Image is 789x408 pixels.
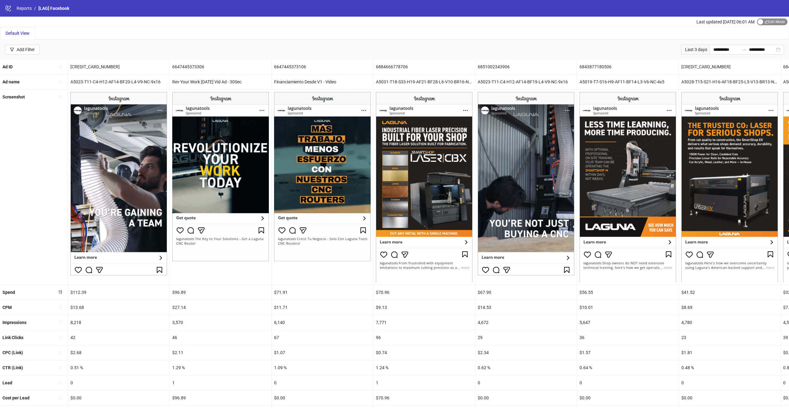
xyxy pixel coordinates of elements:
div: $112.39 [68,285,169,300]
img: Screenshot 6843877180506 [580,92,676,282]
div: $27.14 [170,300,271,315]
div: 29 [475,330,577,345]
div: $2.11 [170,345,271,360]
b: Ad name [2,79,20,84]
div: $0.00 [272,390,373,405]
div: $9.13 [373,300,475,315]
span: [LAG] Facebook [38,6,69,11]
span: sort-ascending [58,335,62,339]
div: [CREDIT_CARD_NUMBER] [679,59,780,74]
div: A5023-T11-C4-H12-AF14-BF19-L4-V9-NC-9x16 [475,74,577,89]
div: 7,771 [373,315,475,330]
div: A5031-T18-S33-H19-AF21-BF28-L6-V10-BR16-NC-4x5 [373,74,475,89]
div: 0 [68,375,169,390]
div: 6,140 [272,315,373,330]
div: 0.51 % [68,360,169,375]
span: filter [10,47,14,52]
div: $8.69 [679,300,780,315]
span: sort-ascending [58,381,62,385]
div: $14.53 [475,300,577,315]
div: 36 [577,330,679,345]
div: 4,780 [679,315,780,330]
div: $96.89 [170,285,271,300]
div: $0.00 [475,390,577,405]
span: Last updated [DATE] 06:01 AM [696,19,755,24]
div: 0.64 % [577,360,679,375]
b: CPM [2,305,12,310]
li: / [34,5,36,12]
div: 6884666778706 [373,59,475,74]
b: CPC (Link) [2,350,23,355]
span: sort-descending [58,290,62,294]
div: [CREDIT_CARD_NUMBER] [68,59,169,74]
div: Add Filter [17,47,35,52]
b: Impressions [2,320,26,325]
div: $1.07 [272,345,373,360]
div: $2.68 [68,345,169,360]
div: 42 [68,330,169,345]
span: Default View [6,31,30,36]
button: Add Filter [5,45,40,54]
span: sort-ascending [58,95,62,99]
div: $2.34 [475,345,577,360]
div: 1 [170,375,271,390]
b: Screenshot [2,94,25,99]
div: $10.01 [577,300,679,315]
span: sort-ascending [58,366,62,370]
div: 5,647 [577,315,679,330]
div: $71.91 [272,285,373,300]
div: 6647445373106 [272,59,373,74]
div: 0 [272,375,373,390]
div: $56.55 [577,285,679,300]
div: 96 [373,330,475,345]
div: $1.81 [679,345,780,360]
span: sort-ascending [58,80,62,84]
b: Lead [2,380,12,385]
span: sort-ascending [58,65,62,69]
img: Screenshot 6861402671506 [681,92,778,282]
img: Screenshot 6851002343906 [478,92,574,275]
div: 1.29 % [170,360,271,375]
span: sort-ascending [58,320,62,324]
div: 23 [679,330,780,345]
div: A5023-T11-C4-H12-AF14-BF20-L4-V9-NC-9x16 [68,74,169,89]
b: Link Clicks [2,335,23,340]
span: to [742,47,747,52]
div: $0.00 [679,390,780,405]
div: 0 [577,375,679,390]
img: Screenshot 6647445373106 [274,92,371,261]
img: Screenshot 6851003059706 [70,92,167,275]
div: $11.71 [272,300,373,315]
b: CTR (Link) [2,365,23,370]
span: sort-ascending [58,396,62,400]
div: 0.48 % [679,360,780,375]
div: $96.89 [170,390,271,405]
div: 46 [170,330,271,345]
a: Reports [15,5,33,12]
div: 67 [272,330,373,345]
div: A5028-T15-S21-H16-AF18-BF25-L5-V13-BR13-NC-4x5 [679,74,780,89]
div: $70.96 [373,285,475,300]
div: $67.90 [475,285,577,300]
div: 4,672 [475,315,577,330]
div: Financiamiento Desde V1 - Video [272,74,373,89]
div: 6843877180506 [577,59,679,74]
div: $0.00 [68,390,169,405]
div: 6851002343906 [475,59,577,74]
b: Cost per Lead [2,395,30,400]
div: 3,570 [170,315,271,330]
div: 1 [373,375,475,390]
div: 8,218 [68,315,169,330]
b: Spend [2,290,15,295]
div: Last 3 days [681,45,710,54]
div: 6647445373306 [170,59,271,74]
div: 0.62 % [475,360,577,375]
img: Screenshot 6884666778706 [376,92,472,282]
img: Screenshot 6647445373306 [172,92,269,261]
span: sort-ascending [58,305,62,309]
div: $41.52 [679,285,780,300]
div: 0 [475,375,577,390]
div: 1.09 % [272,360,373,375]
div: $0.74 [373,345,475,360]
div: $1.57 [577,345,679,360]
